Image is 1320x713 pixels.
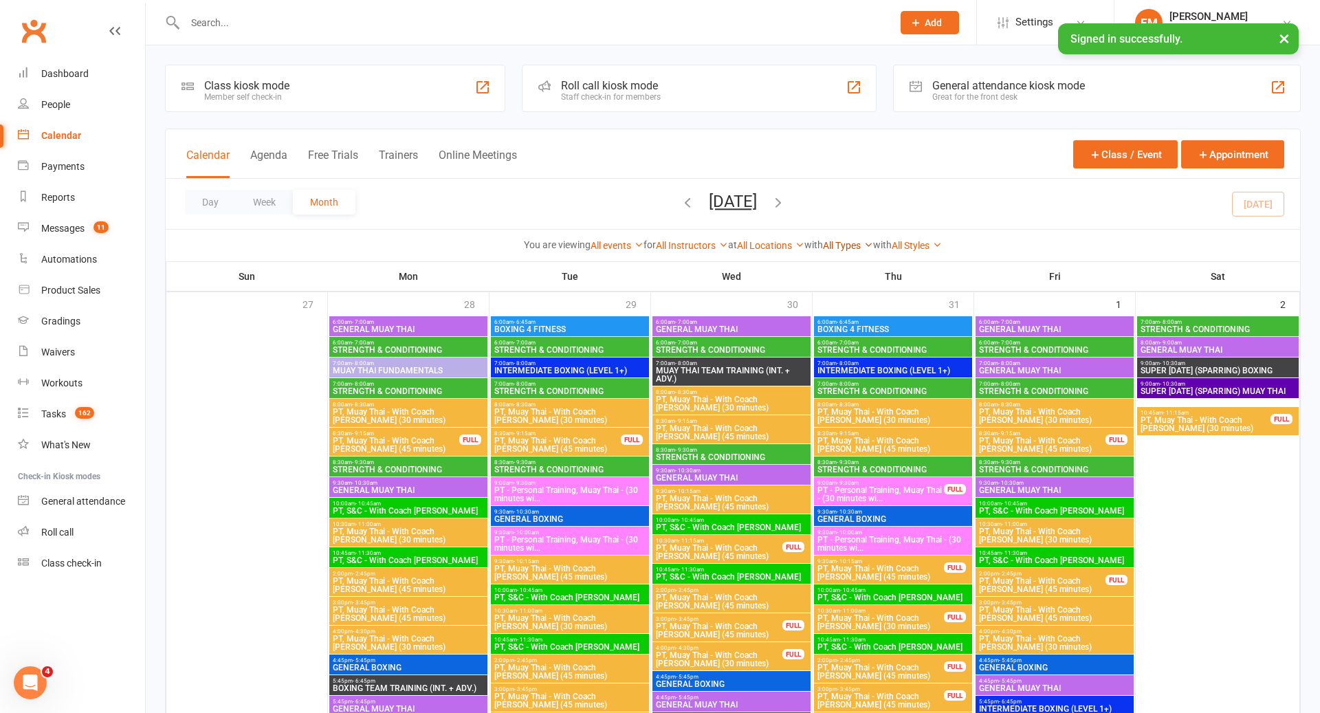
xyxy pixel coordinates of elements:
[494,587,646,593] span: 10:00am
[352,402,374,408] span: - 8:30am
[656,240,728,251] a: All Instructors
[494,509,646,515] span: 9:30am
[494,593,646,602] span: PT, S&C - With Coach [PERSON_NAME]
[1160,319,1182,325] span: - 8:00am
[978,600,1131,606] span: 3:00pm
[949,292,973,315] div: 31
[1140,381,1296,387] span: 9:00am
[978,319,1131,325] span: 6:00am
[1135,9,1163,36] div: EM
[837,480,859,486] span: - 9:30am
[250,149,287,178] button: Agenda
[1169,23,1281,35] div: Champions Gym Highgate
[655,567,808,573] span: 10:45am
[1002,501,1027,507] span: - 10:45am
[459,435,481,445] div: FULL
[1105,435,1127,445] div: FULL
[18,58,145,89] a: Dashboard
[332,600,485,606] span: 3:00pm
[353,571,375,577] span: - 2:45pm
[978,480,1131,486] span: 9:30am
[978,550,1131,556] span: 10:45am
[978,606,1131,622] span: PT, Muay Thai - With Coach [PERSON_NAME] (45 minutes)
[675,418,697,424] span: - 9:15am
[181,13,883,32] input: Search...
[494,325,646,333] span: BOXING 4 FITNESS
[998,360,1020,366] span: - 8:00am
[999,600,1022,606] span: - 3:45pm
[840,608,866,614] span: - 11:00am
[18,548,145,579] a: Class kiosk mode
[352,360,374,366] span: - 8:00am
[514,402,536,408] span: - 8:30am
[514,459,536,465] span: - 9:30am
[332,480,485,486] span: 9:30am
[332,408,485,424] span: PT, Muay Thai - With Coach [PERSON_NAME] (30 minutes)
[514,480,536,486] span: - 9:30am
[494,480,646,486] span: 9:00am
[41,192,75,203] div: Reports
[514,340,536,346] span: - 7:00am
[978,486,1131,494] span: GENERAL MUAY THAI
[494,536,646,552] span: PT - Personal Training, Muay Thai - (30 minutes wi...
[332,340,485,346] span: 6:00am
[166,262,328,291] th: Sun
[655,346,808,354] span: STRENGTH & CONDITIONING
[494,360,646,366] span: 7:00am
[679,567,704,573] span: - 11:30am
[18,306,145,337] a: Gradings
[655,389,808,395] span: 8:00am
[817,340,969,346] span: 6:00am
[75,407,94,419] span: 162
[236,190,293,215] button: Week
[655,418,808,424] span: 8:30am
[524,239,591,250] strong: You are viewing
[817,381,969,387] span: 7:00am
[332,459,485,465] span: 8:30am
[655,340,808,346] span: 6:00am
[514,360,536,366] span: - 8:00am
[41,558,102,569] div: Class check-in
[655,474,808,482] span: GENERAL MUAY THAI
[737,240,804,251] a: All Locations
[1140,416,1271,432] span: PT, Muay Thai - With Coach [PERSON_NAME] (30 minutes)
[804,239,823,250] strong: with
[709,192,757,211] button: [DATE]
[675,319,697,325] span: - 7:00am
[1070,32,1182,45] span: Signed in successfully.
[817,486,945,503] span: PT - Personal Training, Muay Thai - (30 minutes wi...
[978,577,1106,593] span: PT, Muay Thai - With Coach [PERSON_NAME] (45 minutes)
[655,360,808,366] span: 7:00am
[561,92,661,102] div: Staff check-in for members
[655,587,808,593] span: 2:00pm
[18,517,145,548] a: Roll call
[655,488,808,494] span: 9:30am
[626,292,650,315] div: 29
[655,468,808,474] span: 9:30am
[41,161,85,172] div: Payments
[18,244,145,275] a: Automations
[944,484,966,494] div: FULL
[332,366,485,375] span: MUAY THAI FUNDAMENTALS
[998,381,1020,387] span: - 8:00am
[332,402,485,408] span: 8:00am
[978,366,1131,375] span: GENERAL MUAY THAI
[817,459,969,465] span: 8:30am
[494,381,646,387] span: 7:00am
[978,387,1131,395] span: STRENGTH & CONDITIONING
[837,319,859,325] span: - 6:45am
[655,538,783,544] span: 10:30am
[655,544,783,560] span: PT, Muay Thai - With Coach [PERSON_NAME] (45 minutes)
[332,437,460,453] span: PT, Muay Thai - With Coach [PERSON_NAME] (45 minutes)
[1140,346,1296,354] span: GENERAL MUAY THAI
[489,262,651,291] th: Tue
[1015,7,1053,38] span: Settings
[978,402,1131,408] span: 8:00am
[675,389,697,395] span: - 8:30am
[978,346,1131,354] span: STRENGTH & CONDITIONING
[439,149,517,178] button: Online Meetings
[494,366,646,375] span: INTERMEDIATE BOXING (LEVEL 1+)
[204,92,289,102] div: Member self check-in
[514,529,539,536] span: - 10:00am
[514,319,536,325] span: - 6:45am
